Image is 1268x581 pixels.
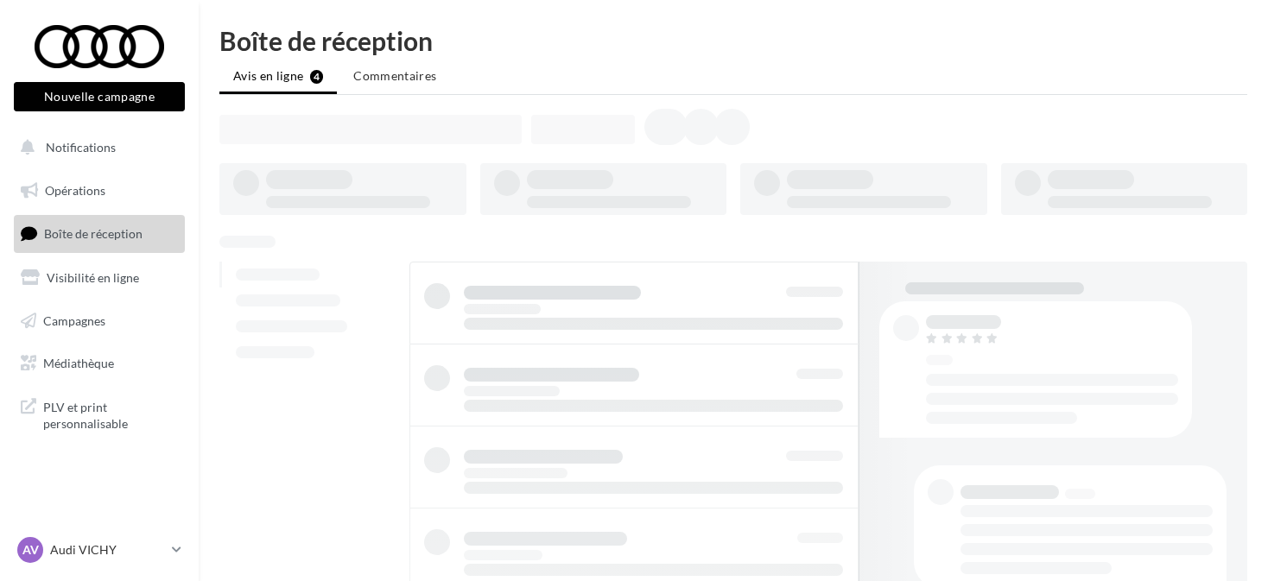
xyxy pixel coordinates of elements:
[45,183,105,198] span: Opérations
[22,541,39,559] span: AV
[43,356,114,370] span: Médiathèque
[10,388,188,439] a: PLV et print personnalisable
[46,140,116,155] span: Notifications
[10,303,188,339] a: Campagnes
[10,173,188,209] a: Opérations
[219,28,1247,54] div: Boîte de réception
[14,534,185,566] a: AV Audi VICHY
[10,129,181,166] button: Notifications
[50,541,165,559] p: Audi VICHY
[353,68,436,83] span: Commentaires
[10,260,188,296] a: Visibilité en ligne
[47,270,139,285] span: Visibilité en ligne
[10,345,188,382] a: Médiathèque
[43,395,178,433] span: PLV et print personnalisable
[14,82,185,111] button: Nouvelle campagne
[43,313,105,327] span: Campagnes
[44,226,143,241] span: Boîte de réception
[10,215,188,252] a: Boîte de réception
